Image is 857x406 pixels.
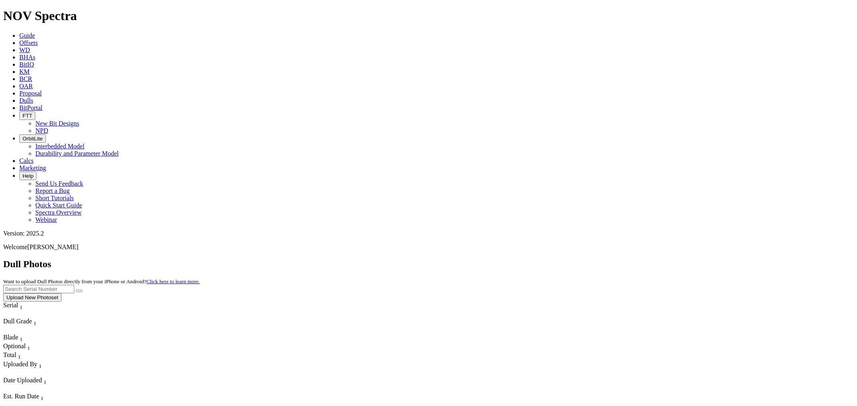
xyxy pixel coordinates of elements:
a: New Bit Designs [35,120,79,127]
div: Dull Grade Sort None [3,318,59,327]
button: Upload New Photoset [3,293,61,302]
a: Offsets [19,39,38,46]
span: [PERSON_NAME] [27,244,78,250]
h1: NOV Spectra [3,8,854,23]
a: Report a Bug [35,187,70,194]
div: Sort None [3,302,37,318]
a: BCR [19,75,32,82]
span: Sort None [39,361,42,367]
a: Click here to learn more. [147,278,200,284]
a: Marketing [19,164,46,171]
span: Sort None [34,318,37,325]
a: Calcs [19,157,34,164]
button: OrbitLite [19,134,46,143]
a: KM [19,68,30,75]
span: Blade [3,334,18,341]
div: Version: 2025.2 [3,230,854,237]
a: Quick Start Guide [35,202,82,209]
a: WD [19,47,30,53]
a: OAR [19,83,33,89]
span: FTT [22,113,32,119]
div: Sort None [3,351,31,360]
a: Spectra Overview [35,209,82,216]
div: Optional Sort None [3,343,31,351]
div: Est. Run Date Sort None [3,393,59,402]
span: Sort None [20,302,22,309]
span: Help [22,173,33,179]
sub: 1 [43,379,46,385]
sub: 1 [27,345,30,351]
div: Column Menu [3,327,59,334]
a: Proposal [19,90,42,97]
a: Guide [19,32,35,39]
span: Optional [3,343,26,349]
span: Sort None [27,343,30,349]
span: Date Uploaded [3,377,42,384]
sub: 1 [41,395,43,401]
a: Interbedded Model [35,143,84,150]
a: Durability and Parameter Model [35,150,119,157]
a: NPD [35,127,48,134]
div: Date Uploaded Sort None [3,377,63,386]
div: Sort None [3,334,31,343]
small: Want to upload Dull Photos directly from your iPhone or Android? [3,278,200,284]
span: Uploaded By [3,361,37,367]
span: Sort None [18,351,21,358]
sub: 1 [34,320,37,326]
a: BHAs [19,54,35,61]
a: Send Us Feedback [35,180,83,187]
button: FTT [19,112,35,120]
sub: 1 [20,336,22,342]
a: BitPortal [19,104,43,111]
h2: Dull Photos [3,259,854,270]
div: Uploaded By Sort None [3,361,96,369]
span: OrbitLite [22,136,43,142]
a: BitIQ [19,61,34,68]
div: Column Menu [3,311,37,318]
div: Column Menu [3,369,96,377]
span: Sort None [41,393,43,400]
input: Search Serial Number [3,285,74,293]
sub: 1 [20,304,22,310]
div: Sort None [3,318,59,334]
span: Serial [3,302,18,309]
div: Column Menu [3,386,63,393]
span: Sort None [43,377,46,384]
div: Blade Sort None [3,334,31,343]
span: Est. Run Date [3,393,39,400]
a: Short Tutorials [35,195,74,201]
span: Dull Grade [3,318,32,325]
button: Help [19,172,37,180]
div: Serial Sort None [3,302,37,311]
div: Sort None [3,361,96,377]
sub: 1 [39,363,42,369]
a: Webinar [35,216,57,223]
span: Sort None [20,334,22,341]
a: Dulls [19,97,33,104]
span: Total [3,351,16,358]
div: Sort None [3,377,63,393]
sub: 1 [18,354,21,360]
div: Total Sort None [3,351,31,360]
div: Sort None [3,343,31,351]
p: Welcome [3,244,854,251]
